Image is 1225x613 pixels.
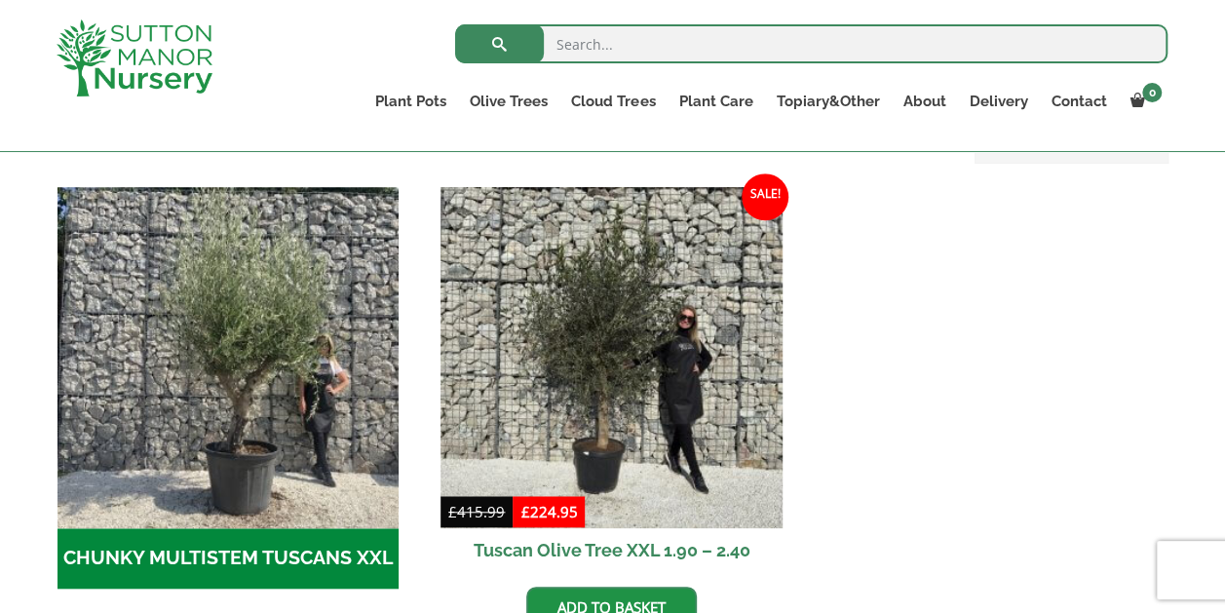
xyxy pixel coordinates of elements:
[364,88,458,115] a: Plant Pots
[520,502,529,521] span: £
[1142,83,1162,102] span: 0
[559,88,667,115] a: Cloud Trees
[957,88,1039,115] a: Delivery
[448,502,505,521] bdi: 415.99
[891,88,957,115] a: About
[440,528,783,572] h2: Tuscan Olive Tree XXL 1.90 – 2.40
[440,187,783,573] a: Sale! Tuscan Olive Tree XXL 1.90 – 2.40
[57,528,400,589] h2: CHUNKY MULTISTEM TUSCANS XXL
[764,88,891,115] a: Topiary&Other
[458,88,559,115] a: Olive Trees
[57,187,400,589] a: Visit product category CHUNKY MULTISTEM TUSCANS XXL
[57,19,212,96] img: logo
[742,173,788,220] span: Sale!
[1118,88,1168,115] a: 0
[57,187,400,529] img: CHUNKY MULTISTEM TUSCANS XXL
[520,502,577,521] bdi: 224.95
[440,187,783,529] img: Tuscan Olive Tree XXL 1.90 - 2.40
[1039,88,1118,115] a: Contact
[667,88,764,115] a: Plant Care
[448,502,457,521] span: £
[455,24,1168,63] input: Search...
